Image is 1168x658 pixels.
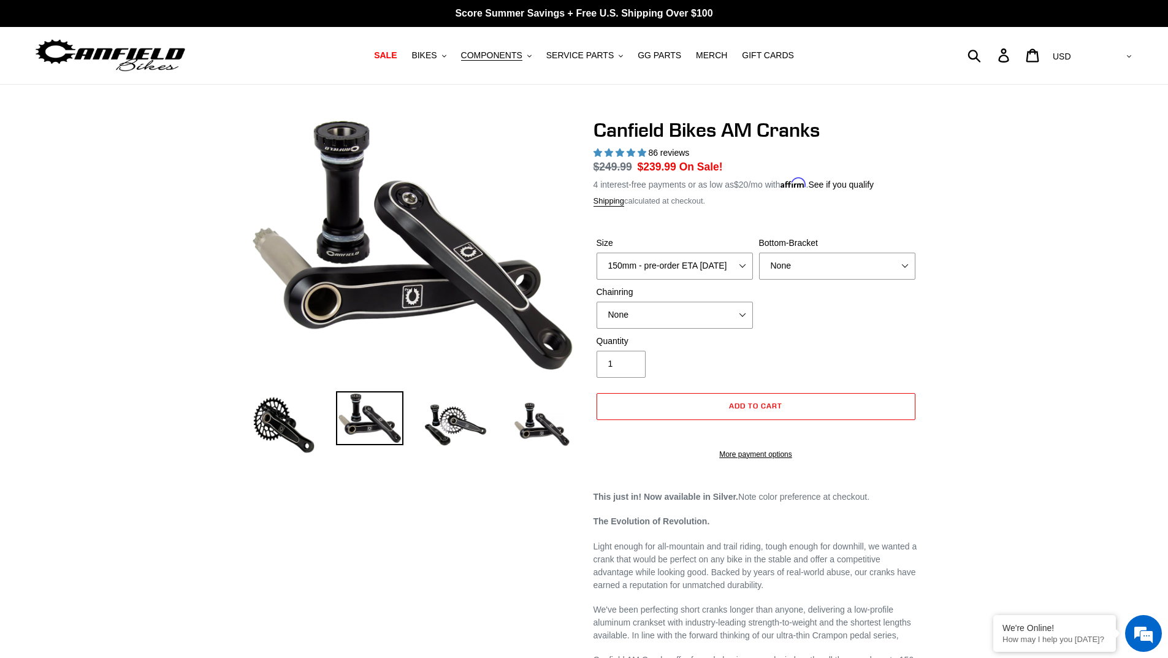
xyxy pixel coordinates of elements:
button: Add to cart [597,393,915,420]
div: We're Online! [1002,623,1107,633]
span: 4.97 stars [594,148,649,158]
strong: This just in! Now available in Silver. [594,492,739,502]
p: How may I help you today? [1002,635,1107,644]
button: SERVICE PARTS [540,47,629,64]
p: Light enough for all-mountain and trail riding, tough enough for downhill, we wanted a crank that... [594,540,918,592]
div: calculated at checkout. [594,195,918,207]
s: $249.99 [594,161,632,173]
span: MERCH [696,50,727,61]
input: Search [974,42,1006,69]
label: Quantity [597,335,753,348]
span: $20 [734,180,748,189]
a: See if you qualify - Learn more about Affirm Financing (opens in modal) [808,180,874,189]
button: COMPONENTS [455,47,538,64]
span: Add to cart [729,401,782,410]
img: Load image into Gallery viewer, Canfield Bikes AM Cranks [422,391,489,459]
a: MERCH [690,47,733,64]
label: Size [597,237,753,250]
a: GIFT CARDS [736,47,800,64]
p: We've been perfecting short cranks longer than anyone, delivering a low-profile aluminum crankset... [594,603,918,642]
h1: Canfield Bikes AM Cranks [594,118,918,142]
span: BIKES [411,50,437,61]
button: BIKES [405,47,452,64]
label: Bottom-Bracket [759,237,915,250]
strong: The Evolution of Revolution. [594,516,710,526]
img: Load image into Gallery viewer, Canfield Cranks [336,391,403,445]
a: Shipping [594,196,625,207]
span: SALE [374,50,397,61]
span: $239.99 [638,161,676,173]
span: 86 reviews [648,148,689,158]
p: 4 interest-free payments or as low as /mo with . [594,175,874,191]
a: SALE [368,47,403,64]
img: Load image into Gallery viewer, Canfield Bikes AM Cranks [250,391,318,459]
span: Affirm [781,178,806,188]
span: On Sale! [679,159,723,175]
p: Note color preference at checkout. [594,491,918,503]
label: Chainring [597,286,753,299]
span: SERVICE PARTS [546,50,614,61]
a: GG PARTS [632,47,687,64]
a: More payment options [597,449,915,460]
img: Load image into Gallery viewer, CANFIELD-AM_DH-CRANKS [508,391,575,459]
img: Canfield Bikes [34,36,187,75]
span: GIFT CARDS [742,50,794,61]
span: GG PARTS [638,50,681,61]
span: COMPONENTS [461,50,522,61]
